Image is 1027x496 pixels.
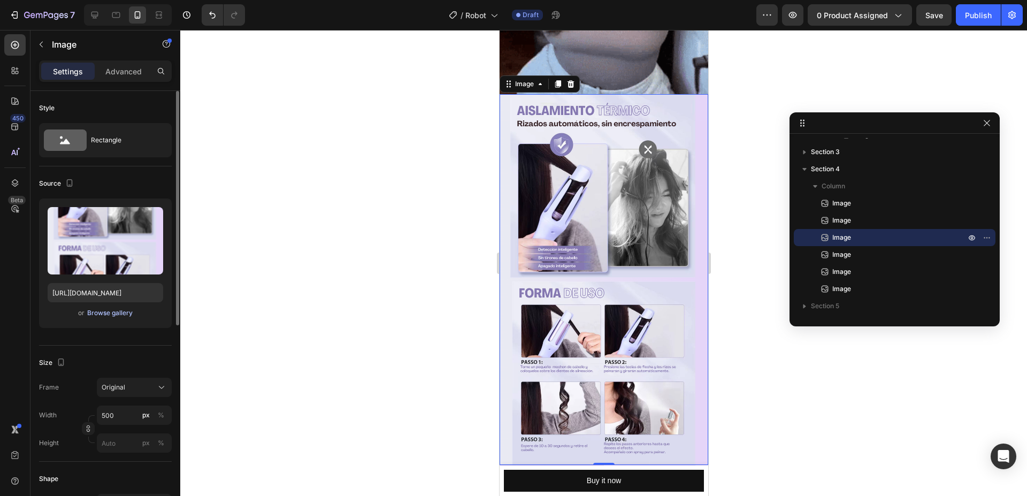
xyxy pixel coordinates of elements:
span: Save [925,11,943,20]
input: px% [97,406,172,425]
span: Draft [523,10,539,20]
button: px [155,437,167,449]
img: preview-image [48,207,163,274]
button: Publish [956,4,1001,26]
div: Undo/Redo [202,4,245,26]
label: Height [39,438,59,448]
p: 7 [70,9,75,21]
button: 7 [4,4,80,26]
input: px% [97,433,172,453]
span: Section 5 [811,301,839,311]
div: Beta [8,196,26,204]
span: Column [822,181,845,192]
button: % [140,437,152,449]
span: 0 product assigned [817,10,888,21]
div: Size [39,356,67,370]
p: Image [52,38,143,51]
span: Image [832,215,851,226]
span: Original [102,383,125,392]
span: / [461,10,463,21]
span: Section 3 [811,147,840,157]
div: % [158,438,164,448]
span: Image [832,198,851,209]
button: px [155,409,167,422]
button: Original [97,378,172,397]
span: Image [832,232,851,243]
div: px [142,438,150,448]
button: Save [916,4,952,26]
label: Width [39,410,57,420]
div: Shape [39,474,58,484]
div: % [158,410,164,420]
button: Browse gallery [87,308,133,318]
button: % [140,409,152,422]
span: Image [832,249,851,260]
span: Robot [465,10,486,21]
span: Section 4 [811,164,840,174]
div: px [142,410,150,420]
p: Advanced [105,66,142,77]
span: or [78,307,85,319]
span: Image [832,284,851,294]
label: Frame [39,383,59,392]
input: https://example.com/image.jpg [48,283,163,302]
button: 0 product assigned [808,4,912,26]
p: Settings [53,66,83,77]
div: Rectangle [91,128,156,152]
span: Image [832,266,851,277]
div: Open Intercom Messenger [991,444,1016,469]
div: 450 [10,114,26,123]
div: Publish [965,10,992,21]
div: Source [39,177,76,191]
div: Style [39,103,55,113]
iframe: Design area [500,30,708,496]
